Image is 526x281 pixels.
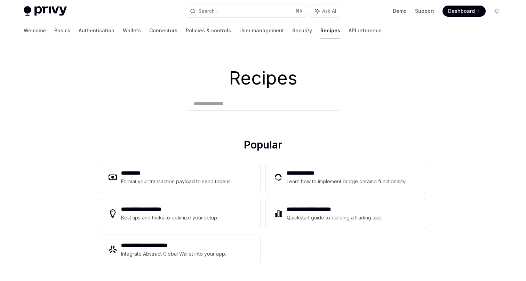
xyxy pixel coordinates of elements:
a: Connectors [149,22,177,39]
a: Support [415,8,434,15]
div: Integrate Abstract Global Wallet into your app. [121,250,226,258]
a: User management [239,22,284,39]
a: Demo [393,8,407,15]
button: Toggle dark mode [491,6,502,17]
a: Welcome [24,22,46,39]
div: Best tips and tricks to optimize your setup. [121,214,218,222]
span: ⌘ K [295,8,303,14]
a: **** **** ***Learn how to implement bridge onramp functionality. [266,162,426,193]
a: Dashboard [443,6,486,17]
span: Ask AI [322,8,336,15]
div: Learn how to implement bridge onramp functionality. [287,177,406,186]
span: Dashboard [448,8,475,15]
img: light logo [24,6,67,16]
a: Authentication [79,22,114,39]
div: Quickstart guide to building a trading app. [287,214,383,222]
div: Format your transaction payload to send tokens. [121,177,232,186]
button: Search...⌘K [185,5,307,17]
a: **** ****Format your transaction payload to send tokens. [100,162,260,193]
a: Security [292,22,312,39]
a: Policies & controls [186,22,231,39]
a: API reference [349,22,382,39]
button: Ask AI [310,5,341,17]
a: Recipes [320,22,340,39]
h2: Popular [100,138,426,154]
a: Basics [54,22,70,39]
a: Wallets [123,22,141,39]
div: Search... [198,7,218,15]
